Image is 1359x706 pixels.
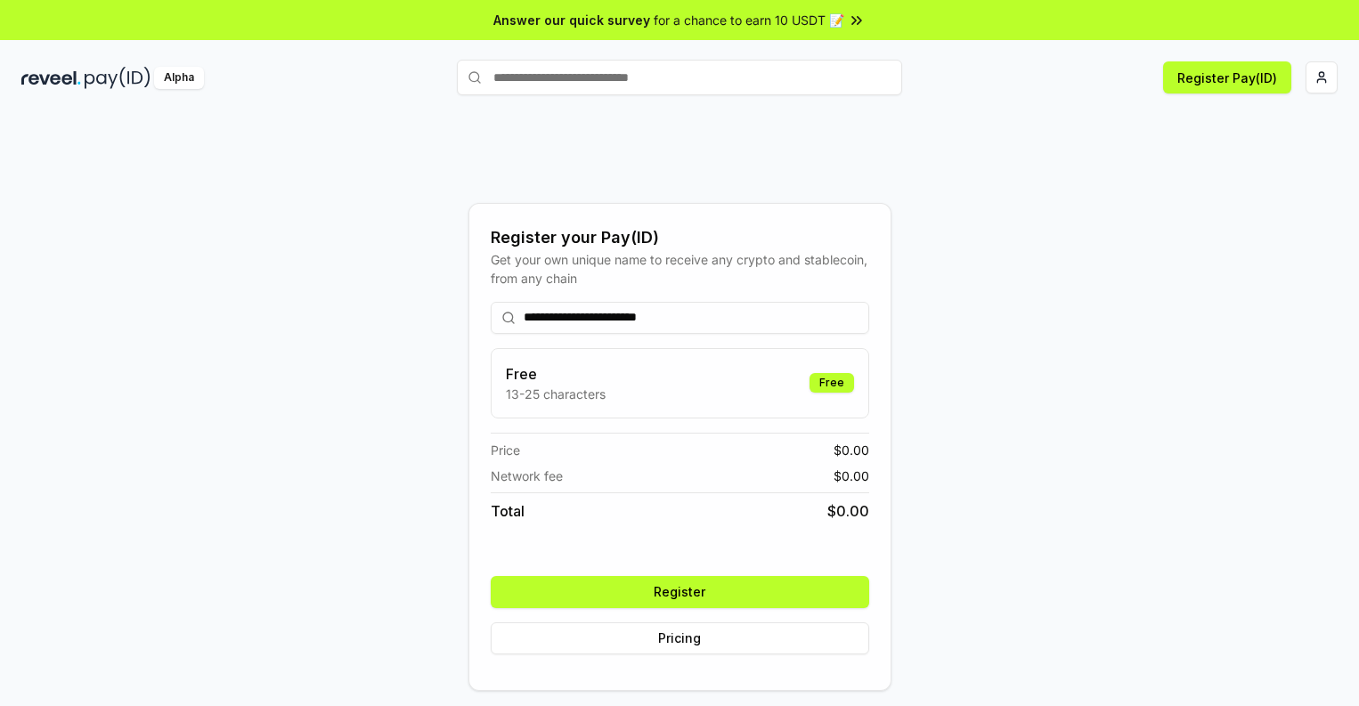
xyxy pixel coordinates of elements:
[21,67,81,89] img: reveel_dark
[506,385,606,403] p: 13-25 characters
[491,467,563,485] span: Network fee
[491,441,520,459] span: Price
[491,622,869,654] button: Pricing
[834,441,869,459] span: $ 0.00
[1163,61,1291,93] button: Register Pay(ID)
[491,250,869,288] div: Get your own unique name to receive any crypto and stablecoin, from any chain
[493,11,650,29] span: Answer our quick survey
[834,467,869,485] span: $ 0.00
[827,500,869,522] span: $ 0.00
[154,67,204,89] div: Alpha
[810,373,854,393] div: Free
[491,225,869,250] div: Register your Pay(ID)
[654,11,844,29] span: for a chance to earn 10 USDT 📝
[506,363,606,385] h3: Free
[491,576,869,608] button: Register
[85,67,151,89] img: pay_id
[491,500,525,522] span: Total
